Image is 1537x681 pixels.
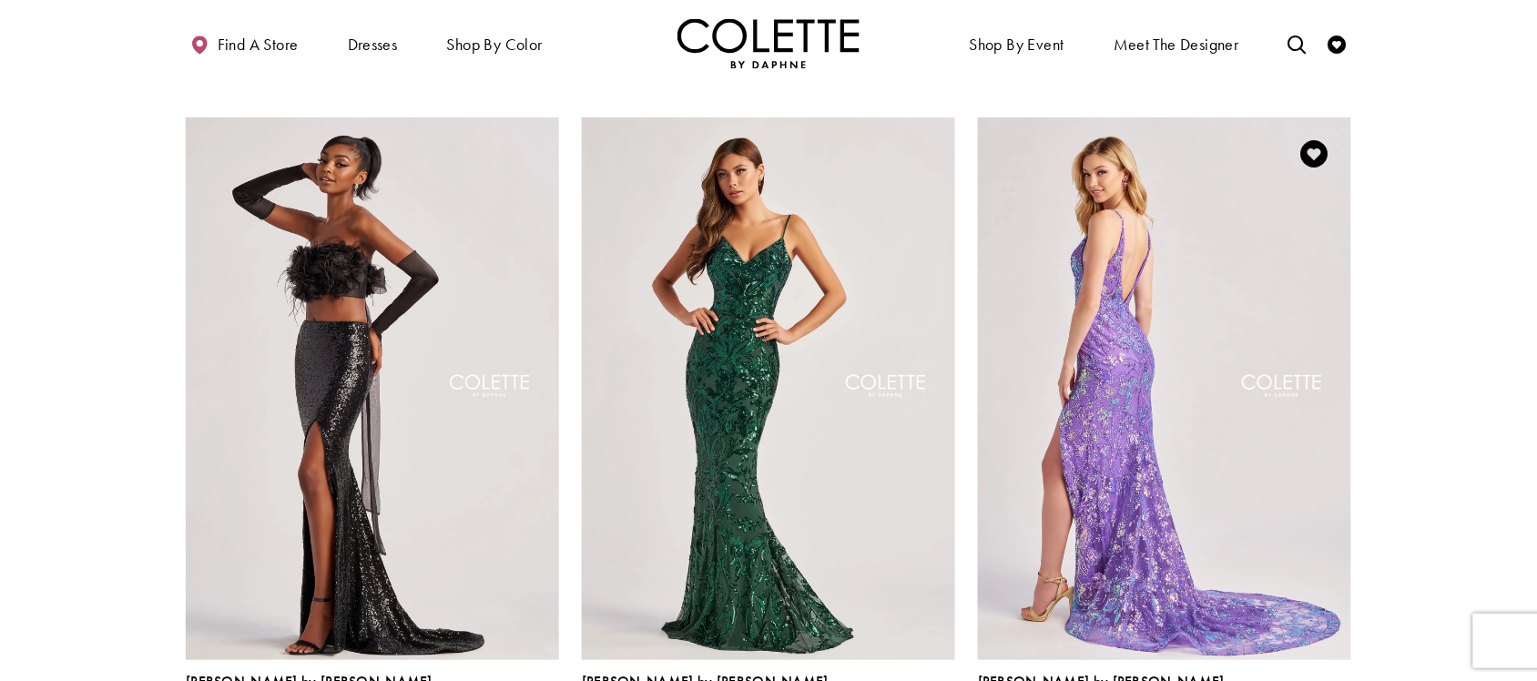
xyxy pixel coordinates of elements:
[965,18,1069,68] span: Shop By Event
[582,117,955,660] a: Visit Colette by Daphne Style No. CL8685 Page
[186,18,302,68] a: Find a store
[343,18,402,68] span: Dresses
[447,36,543,54] span: Shop by color
[970,36,1064,54] span: Shop By Event
[1296,135,1334,173] a: Add to Wishlist
[443,18,547,68] span: Shop by color
[218,36,299,54] span: Find a store
[1284,18,1311,68] a: Toggle search
[677,18,860,68] a: Visit Home Page
[1114,36,1239,54] span: Meet the designer
[1109,18,1244,68] a: Meet the designer
[677,18,860,68] img: Colette by Daphne
[348,36,398,54] span: Dresses
[1324,18,1351,68] a: Check Wishlist
[978,117,1351,660] a: Visit Colette by Daphne Style No. CL8430 Page
[186,117,559,660] a: Visit Colette by Daphne Style No. CL8450 Page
